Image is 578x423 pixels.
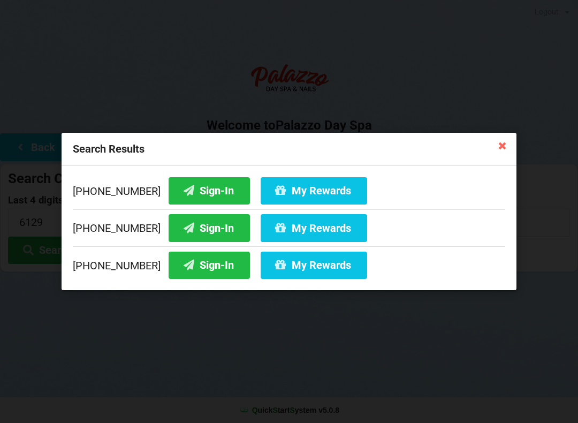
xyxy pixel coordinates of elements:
[169,252,250,279] button: Sign-In
[73,246,505,279] div: [PHONE_NUMBER]
[169,177,250,205] button: Sign-In
[73,177,505,209] div: [PHONE_NUMBER]
[62,133,516,166] div: Search Results
[261,177,367,205] button: My Rewards
[261,214,367,241] button: My Rewards
[169,214,250,241] button: Sign-In
[261,252,367,279] button: My Rewards
[73,209,505,247] div: [PHONE_NUMBER]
